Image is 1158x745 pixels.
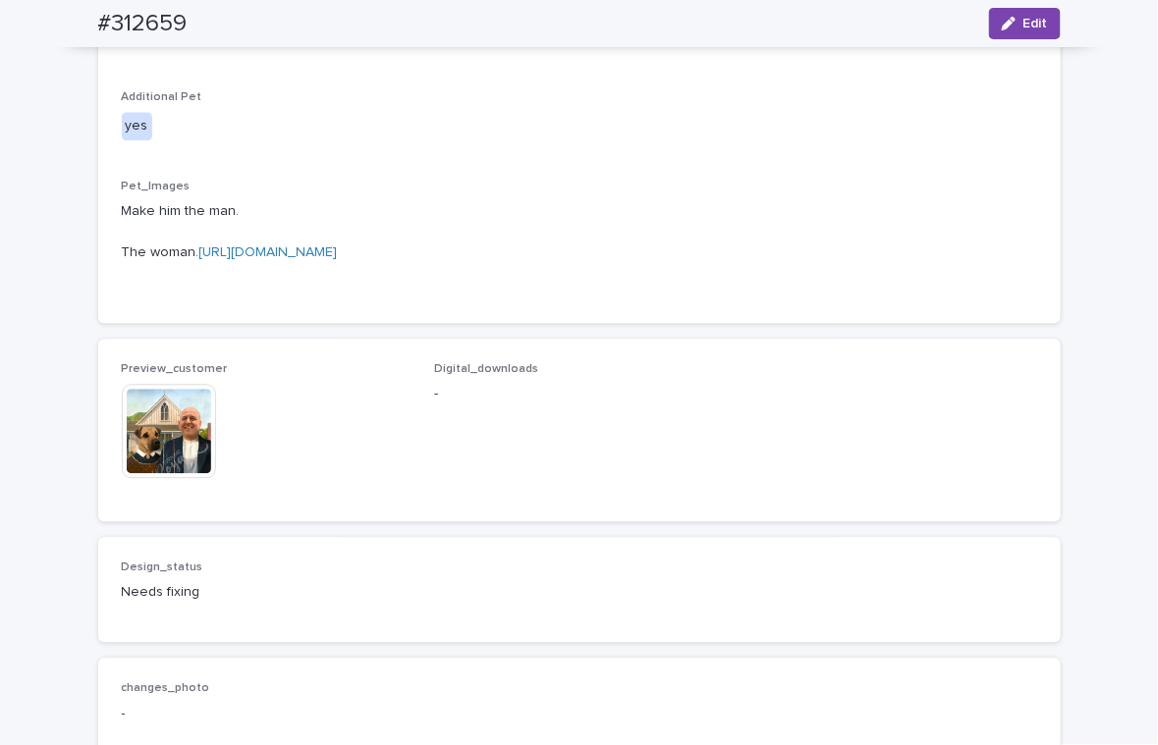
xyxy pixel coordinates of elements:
span: Preview_customer [122,363,228,375]
div: yes [122,112,152,140]
a: [URL][DOMAIN_NAME] [199,245,338,259]
p: - [434,384,724,404]
h2: #312659 [98,10,188,38]
p: Make him the man. The woman. [122,201,1037,283]
span: Edit [1023,17,1048,30]
p: Needs fixing [122,582,412,603]
span: Digital_downloads [434,363,538,375]
span: Design_status [122,561,203,573]
span: Pet_Images [122,181,191,192]
button: Edit [989,8,1061,39]
p: - [122,704,1037,724]
span: Additional Pet [122,91,202,103]
span: changes_photo [122,682,210,694]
